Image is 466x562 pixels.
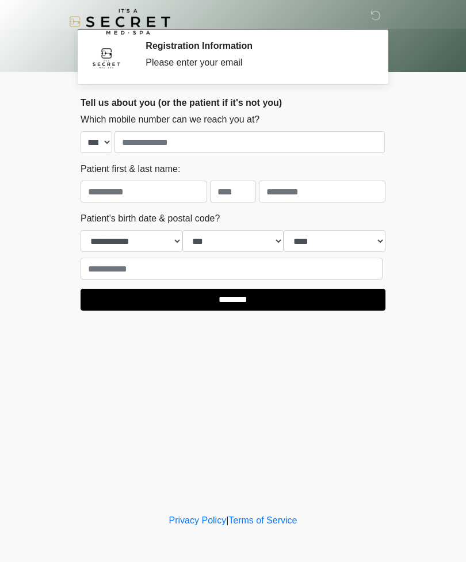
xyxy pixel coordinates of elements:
img: It's A Secret Med Spa Logo [69,9,170,35]
label: Patient's birth date & postal code? [81,212,220,225]
div: Please enter your email [146,56,368,70]
h2: Registration Information [146,40,368,51]
a: Terms of Service [228,515,297,525]
label: Which mobile number can we reach you at? [81,113,259,127]
h2: Tell us about you (or the patient if it's not you) [81,97,385,108]
a: | [226,515,228,525]
a: Privacy Policy [169,515,227,525]
label: Patient first & last name: [81,162,180,176]
img: Agent Avatar [89,40,124,75]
